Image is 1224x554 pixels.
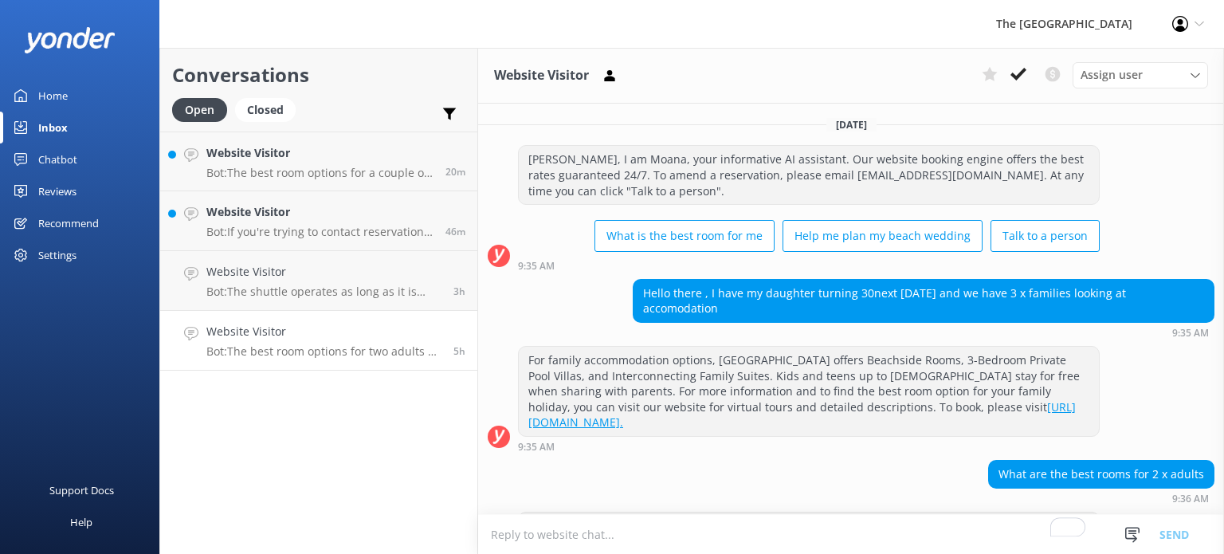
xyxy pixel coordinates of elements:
[528,399,1076,430] a: [URL][DOMAIN_NAME].
[1081,66,1143,84] span: Assign user
[206,285,441,299] p: Bot: The shuttle operates as long as it is arranged and confirmed at least 3 days prior to arriva...
[453,285,465,298] span: Sep 28 2025 05:11pm (UTC -10:00) Pacific/Honolulu
[989,461,1214,488] div: What are the best rooms for 2 x adults
[594,220,775,252] button: What is the best room for me
[172,100,235,118] a: Open
[1172,328,1209,338] strong: 9:35 AM
[160,251,477,311] a: Website VisitorBot:The shuttle operates as long as it is arranged and confirmed at least 3 days p...
[70,506,92,538] div: Help
[206,144,433,162] h4: Website Visitor
[494,65,589,86] h3: Website Visitor
[206,344,441,359] p: Bot: The best room options for two adults at [GEOGRAPHIC_DATA] include the [GEOGRAPHIC_DATA], Bea...
[38,239,76,271] div: Settings
[519,146,1099,204] div: [PERSON_NAME], I am Moana, your informative AI assistant. Our website booking engine offers the b...
[206,323,441,340] h4: Website Visitor
[38,143,77,175] div: Chatbot
[453,344,465,358] span: Sep 28 2025 03:36pm (UTC -10:00) Pacific/Honolulu
[38,175,76,207] div: Reviews
[988,493,1214,504] div: Sep 28 2025 03:36pm (UTC -10:00) Pacific/Honolulu
[519,347,1099,436] div: For family accommodation options, [GEOGRAPHIC_DATA] offers Beachside Rooms, 3-Bedroom Private Poo...
[1172,494,1209,504] strong: 9:36 AM
[445,225,465,238] span: Sep 28 2025 08:00pm (UTC -10:00) Pacific/Honolulu
[445,165,465,179] span: Sep 28 2025 08:26pm (UTC -10:00) Pacific/Honolulu
[518,441,1100,452] div: Sep 28 2025 03:35pm (UTC -10:00) Pacific/Honolulu
[160,132,477,191] a: Website VisitorBot:The best room options for a couple on the beachfront at [GEOGRAPHIC_DATA] incl...
[160,311,477,371] a: Website VisitorBot:The best room options for two adults at [GEOGRAPHIC_DATA] include the [GEOGRAP...
[633,327,1214,338] div: Sep 28 2025 03:35pm (UTC -10:00) Pacific/Honolulu
[991,220,1100,252] button: Talk to a person
[518,261,555,271] strong: 9:35 AM
[206,263,441,281] h4: Website Visitor
[206,166,433,180] p: Bot: The best room options for a couple on the beachfront at [GEOGRAPHIC_DATA] include the Beachf...
[1073,62,1208,88] div: Assign User
[49,474,114,506] div: Support Docs
[634,280,1214,322] div: Hello there , I have my daughter turning 30next [DATE] and we have 3 x families looking at accomo...
[478,515,1224,554] textarea: To enrich screen reader interactions, please activate Accessibility in Grammarly extension settings
[172,98,227,122] div: Open
[235,100,304,118] a: Closed
[206,225,433,239] p: Bot: If you're trying to contact reservations, you can reach them at the following numbers: - [GE...
[24,27,116,53] img: yonder-white-logo.png
[783,220,983,252] button: Help me plan my beach wedding
[206,203,433,221] h4: Website Visitor
[172,60,465,90] h2: Conversations
[160,191,477,251] a: Website VisitorBot:If you're trying to contact reservations, you can reach them at the following ...
[826,118,877,132] span: [DATE]
[38,112,68,143] div: Inbox
[38,80,68,112] div: Home
[518,260,1100,271] div: Sep 28 2025 03:35pm (UTC -10:00) Pacific/Honolulu
[518,442,555,452] strong: 9:35 AM
[235,98,296,122] div: Closed
[38,207,99,239] div: Recommend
